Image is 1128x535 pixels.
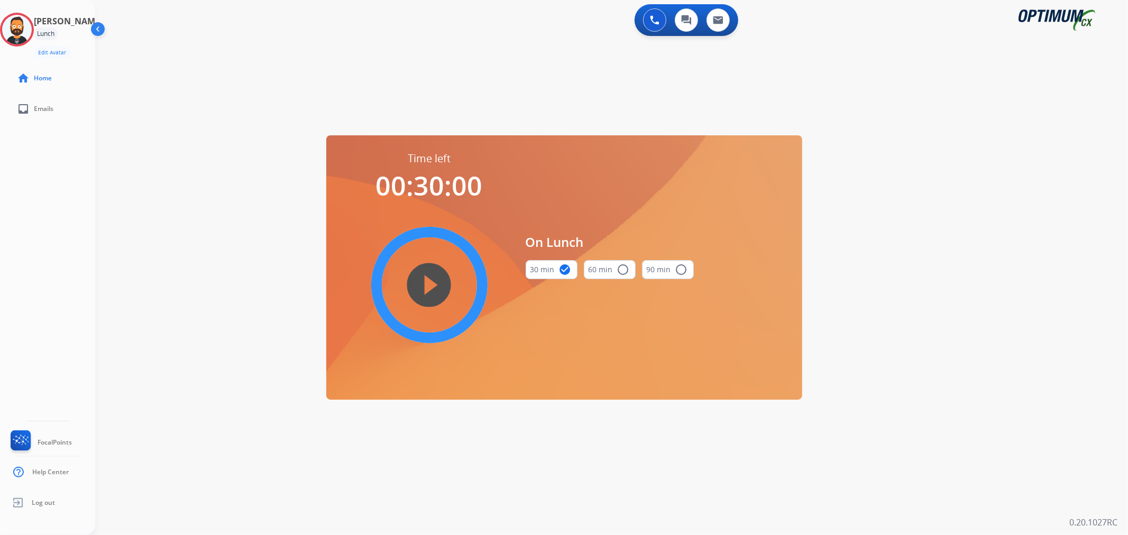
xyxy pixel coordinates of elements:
button: 90 min [642,260,694,279]
mat-icon: radio_button_unchecked [675,263,688,276]
span: FocalPoints [38,438,72,447]
mat-icon: inbox [17,103,30,115]
button: Edit Avatar [34,47,70,59]
p: 0.20.1027RC [1069,516,1117,529]
img: avatar [2,15,32,44]
mat-icon: check_circle [559,263,572,276]
span: Help Center [32,468,69,476]
span: On Lunch [526,233,694,252]
button: 60 min [584,260,636,279]
span: Time left [408,151,451,166]
span: 00:30:00 [376,168,483,204]
span: Log out [32,499,55,507]
h3: [PERSON_NAME] [34,15,103,27]
span: Home [34,74,52,82]
a: FocalPoints [8,430,72,455]
div: Lunch [34,27,58,40]
button: 30 min [526,260,577,279]
mat-icon: home [17,72,30,85]
mat-icon: play_circle_filled [423,279,436,291]
span: Emails [34,105,53,113]
mat-icon: radio_button_unchecked [617,263,630,276]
